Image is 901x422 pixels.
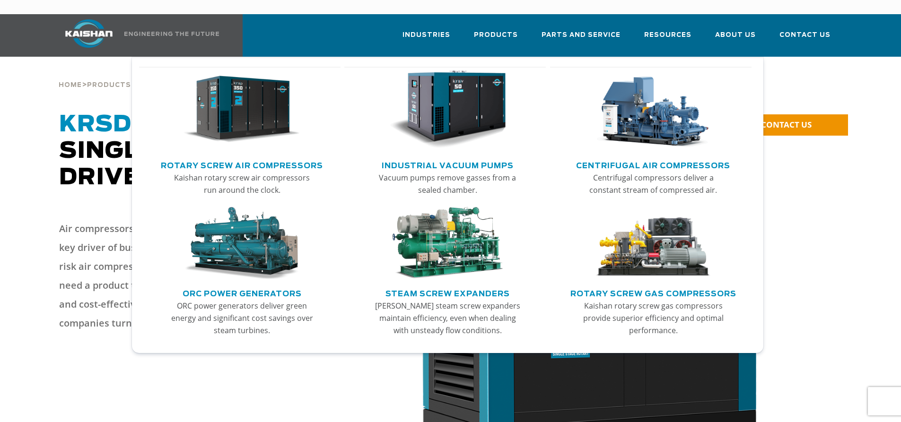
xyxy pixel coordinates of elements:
a: Kaishan USA [53,14,221,57]
p: Centrifugal compressors deliver a constant stream of compressed air. [579,172,727,196]
span: Contact Us [779,30,831,41]
a: Parts and Service [542,23,621,55]
a: Rotary Screw Gas Compressors [570,285,736,300]
span: Industries [402,30,450,41]
span: Resources [644,30,691,41]
a: ORC Power Generators [183,285,302,300]
a: Industries [402,23,450,55]
img: thumb-Industrial-Vacuum-Pumps [389,70,506,149]
a: Centrifugal Air Compressors [576,157,730,172]
p: Kaishan rotary screw air compressors run around the clock. [168,172,316,196]
a: Contact Us [779,23,831,55]
span: Single-Stage Direct Drive Compressors [59,113,354,189]
img: thumb-ORC-Power-Generators [184,207,300,280]
a: Industrial Vacuum Pumps [382,157,514,172]
img: kaishan logo [53,19,124,48]
a: Steam Screw Expanders [385,285,510,300]
a: About Us [715,23,756,55]
a: Resources [644,23,691,55]
span: KRSD [59,113,131,136]
img: thumb-Steam-Screw-Expanders [389,207,506,280]
p: Kaishan rotary screw gas compressors provide superior efficiency and optimal performance. [579,300,727,336]
p: ORC power generators deliver green energy and significant cost savings over steam turbines. [168,300,316,336]
a: Products [87,80,131,89]
a: Home [59,80,82,89]
a: CONTACT US [731,114,848,136]
img: thumb-Rotary-Screw-Gas-Compressors [595,207,711,280]
p: Vacuum pumps remove gasses from a sealed chamber. [374,172,521,196]
p: Air compressors, often known as the fourth utility, are a key driver of business success. As such... [59,219,333,333]
img: Engineering the future [124,32,219,36]
span: Parts and Service [542,30,621,41]
div: > > [59,57,279,93]
span: CONTACT US [761,119,812,130]
img: thumb-Rotary-Screw-Air-Compressors [184,70,300,149]
p: [PERSON_NAME] steam screw expanders maintain efficiency, even when dealing with unsteady flow con... [374,300,521,336]
span: Home [59,82,82,88]
span: About Us [715,30,756,41]
span: Products [474,30,518,41]
img: thumb-Centrifugal-Air-Compressors [595,70,711,149]
a: Products [474,23,518,55]
a: Rotary Screw Air Compressors [161,157,323,172]
span: Products [87,82,131,88]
